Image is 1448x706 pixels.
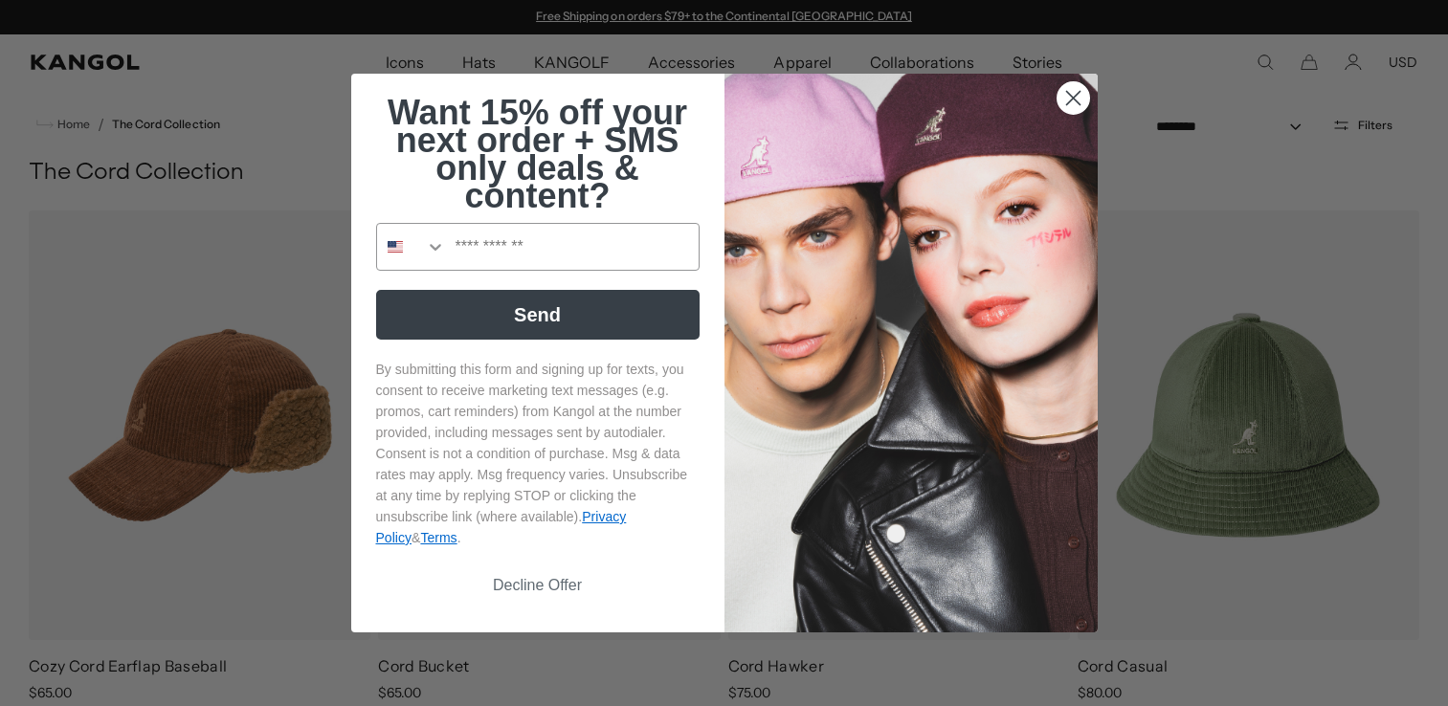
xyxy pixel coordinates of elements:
[376,567,700,604] button: Decline Offer
[377,224,446,270] button: Search Countries
[420,530,457,545] a: Terms
[724,74,1098,632] img: 4fd34567-b031-494e-b820-426212470989.jpeg
[376,359,700,548] p: By submitting this form and signing up for texts, you consent to receive marketing text messages ...
[376,290,700,340] button: Send
[1057,81,1090,115] button: Close dialog
[388,93,687,215] span: Want 15% off your next order + SMS only deals & content?
[388,239,403,254] img: United States
[446,224,699,270] input: Phone Number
